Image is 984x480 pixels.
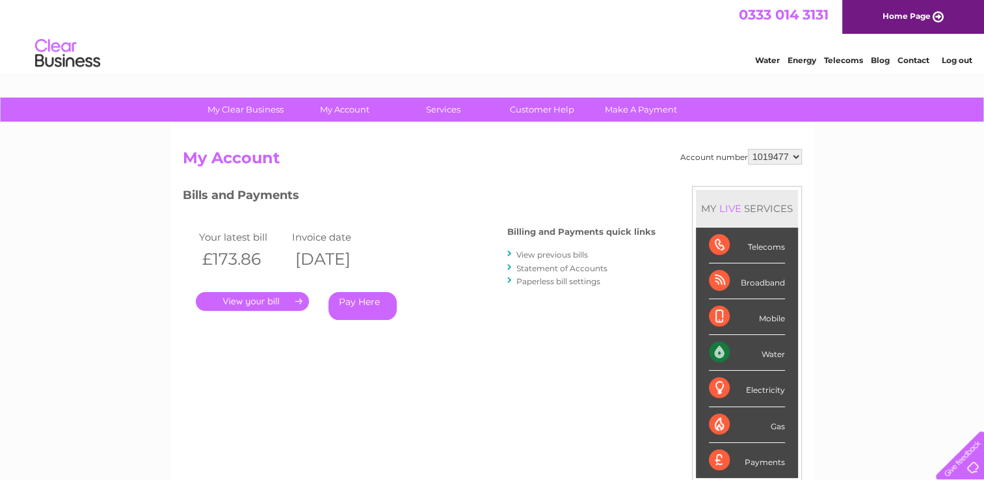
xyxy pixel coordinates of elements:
[898,55,929,65] a: Contact
[696,190,798,227] div: MY SERVICES
[680,149,802,165] div: Account number
[291,98,398,122] a: My Account
[196,292,309,311] a: .
[196,228,289,246] td: Your latest bill
[739,7,829,23] a: 0333 014 3131
[516,276,600,286] a: Paperless bill settings
[941,55,972,65] a: Log out
[755,55,780,65] a: Water
[507,227,656,237] h4: Billing and Payments quick links
[717,202,744,215] div: LIVE
[788,55,816,65] a: Energy
[192,98,299,122] a: My Clear Business
[709,371,785,407] div: Electricity
[185,7,800,63] div: Clear Business is a trading name of Verastar Limited (registered in [GEOGRAPHIC_DATA] No. 3667643...
[871,55,890,65] a: Blog
[709,299,785,335] div: Mobile
[196,246,289,273] th: £173.86
[516,263,607,273] a: Statement of Accounts
[289,228,382,246] td: Invoice date
[709,443,785,478] div: Payments
[183,149,802,174] h2: My Account
[709,263,785,299] div: Broadband
[587,98,695,122] a: Make A Payment
[709,228,785,263] div: Telecoms
[328,292,397,320] a: Pay Here
[488,98,596,122] a: Customer Help
[34,34,101,73] img: logo.png
[183,186,656,209] h3: Bills and Payments
[516,250,588,260] a: View previous bills
[709,407,785,443] div: Gas
[390,98,497,122] a: Services
[709,335,785,371] div: Water
[289,246,382,273] th: [DATE]
[824,55,863,65] a: Telecoms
